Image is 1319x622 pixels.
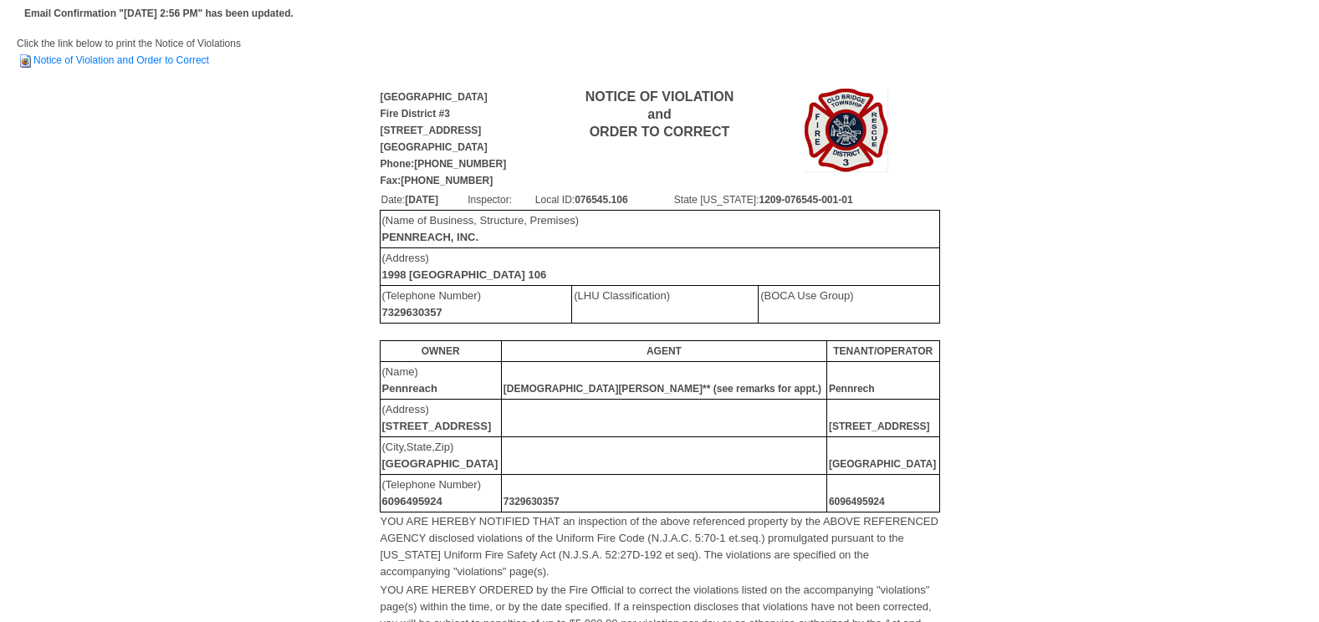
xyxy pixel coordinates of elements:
b: 1998 [GEOGRAPHIC_DATA] 106 [382,268,547,281]
font: (Address) [382,403,492,432]
b: PENNREACH, INC. [382,231,479,243]
td: Date: [381,191,468,209]
b: 7329630357 [504,496,560,507]
font: (Telephone Number) [382,289,482,319]
td: Email Confirmation "[DATE] 2:56 PM" has been updated. [22,3,296,24]
td: Inspector: [467,191,534,209]
b: 7329630357 [382,306,442,319]
span: Click the link below to print the Notice of Violations [17,38,241,66]
font: (Telephone Number) [382,478,482,507]
img: HTML Document [17,53,33,69]
font: (LHU Classification) [574,289,670,302]
font: (BOCA Use Group) [760,289,853,302]
b: Pennrech [829,383,875,395]
b: [STREET_ADDRESS] [382,420,492,432]
td: Local ID: [534,191,673,209]
b: [GEOGRAPHIC_DATA] Fire District #3 [STREET_ADDRESS] [GEOGRAPHIC_DATA] Phone:[PHONE_NUMBER] Fax:[P... [381,91,507,186]
b: AGENT [647,345,682,357]
b: [STREET_ADDRESS] [829,421,930,432]
b: 6096495924 [829,496,885,507]
font: YOU ARE HEREBY NOTIFIED THAT an inspection of the above referenced property by the ABOVE REFERENC... [381,515,938,578]
font: (Name of Business, Structure, Premises) [382,214,580,243]
td: State [US_STATE]: [673,191,939,209]
font: (City,State,Zip) [382,441,498,470]
b: [GEOGRAPHIC_DATA] [829,458,936,470]
font: (Name) [382,365,437,395]
b: [DATE] [405,194,438,206]
b: OWNER [422,345,460,357]
font: (Address) [382,252,547,281]
b: TENANT/OPERATOR [833,345,933,357]
b: 1209-076545-001-01 [759,194,852,206]
b: NOTICE OF VIOLATION and ORDER TO CORRECT [585,89,734,139]
b: Pennreach [382,382,437,395]
b: [DEMOGRAPHIC_DATA][PERSON_NAME]** (see remarks for appt.) [504,383,821,395]
b: 6096495924 [382,495,442,507]
b: [GEOGRAPHIC_DATA] [382,457,498,470]
a: Notice of Violation and Order to Correct [17,54,209,66]
b: 076545.106 [575,194,627,206]
img: Image [805,89,888,172]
